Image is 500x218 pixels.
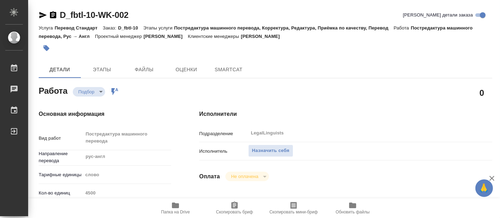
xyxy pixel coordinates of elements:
button: Не оплачена [229,173,260,179]
div: Подбор [73,87,105,97]
span: Детали [43,65,77,74]
p: Постредактура машинного перевода, Корректура, Редактура, Приёмка по качеству, Перевод [174,25,393,31]
p: Кол-во единиц [39,190,83,197]
p: Перевод Стандарт [55,25,103,31]
p: Услуга [39,25,55,31]
p: Подразделение [199,130,248,137]
button: Скопировать бриф [205,198,264,218]
span: 🙏 [478,181,490,196]
button: Скопировать мини-бриф [264,198,323,218]
button: 🙏 [475,179,493,197]
button: Назначить себя [248,145,293,157]
p: Направление перевода [39,150,83,164]
button: Скопировать ссылку для ЯМессенджера [39,11,47,19]
button: Папка на Drive [146,198,205,218]
span: Скопировать мини-бриф [269,210,318,214]
div: слово [83,169,171,181]
h2: Работа [39,84,68,97]
h4: Основная информация [39,110,171,118]
span: Назначить себя [252,147,289,155]
span: SmartCat [212,65,245,74]
a: D_fbtl-10-WK-002 [60,10,129,20]
span: Скопировать бриф [216,210,253,214]
div: Подбор [225,172,269,181]
h4: Оплата [199,172,220,181]
p: Проектный менеджер [95,34,143,39]
h2: 0 [480,87,484,99]
p: Клиентские менеджеры [188,34,241,39]
p: Тарифные единицы [39,171,83,178]
span: Файлы [127,65,161,74]
span: [PERSON_NAME] детали заказа [403,12,473,19]
span: Этапы [85,65,119,74]
p: Исполнитель [199,148,248,155]
button: Подбор [76,89,97,95]
p: Вид работ [39,135,83,142]
p: [PERSON_NAME] [241,34,285,39]
h4: Исполнители [199,110,492,118]
button: Обновить файлы [323,198,382,218]
span: Папка на Drive [161,210,190,214]
input: Пустое поле [83,188,171,198]
button: Добавить тэг [39,40,54,56]
h4: Дополнительно [199,198,492,206]
span: Оценки [169,65,203,74]
p: Этапы услуги [143,25,174,31]
span: Обновить файлы [336,210,370,214]
p: D_fbtl-10 [118,25,143,31]
p: [PERSON_NAME] [143,34,188,39]
button: Скопировать ссылку [49,11,57,19]
p: Работа [394,25,411,31]
p: Заказ: [103,25,118,31]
